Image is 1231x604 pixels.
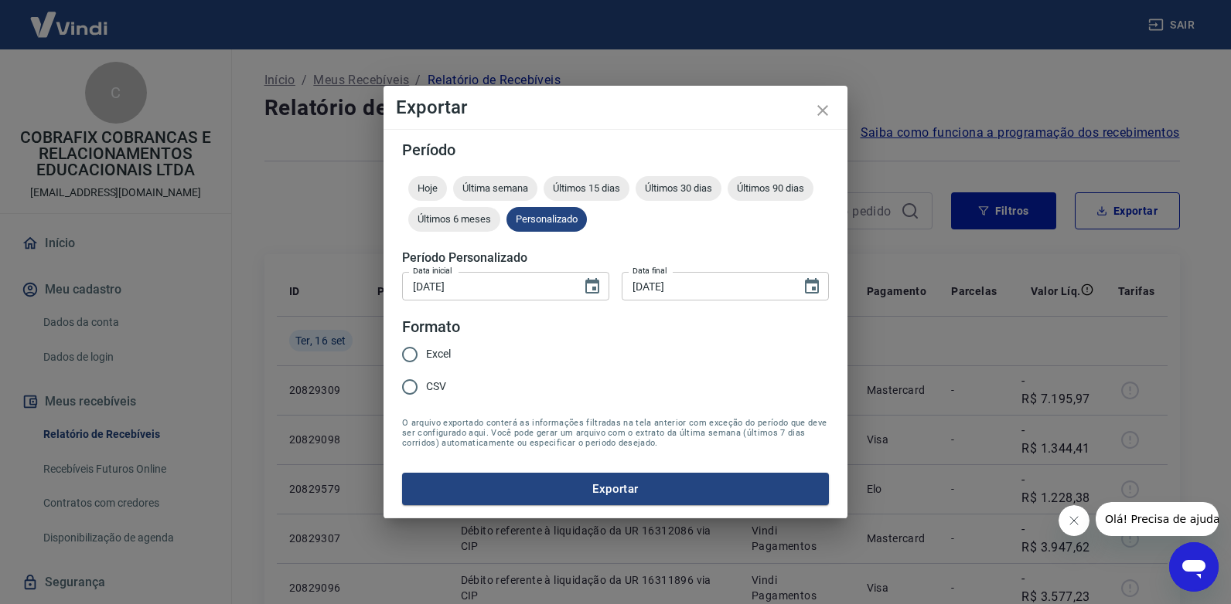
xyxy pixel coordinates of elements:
[413,265,452,277] label: Data inicial
[1096,502,1219,536] iframe: Mensagem da empresa
[408,207,500,232] div: Últimos 6 meses
[506,213,587,225] span: Personalizado
[408,182,447,194] span: Hoje
[577,271,608,302] button: Choose date, selected date is 16 de set de 2025
[426,378,446,395] span: CSV
[796,271,827,302] button: Choose date, selected date is 16 de set de 2025
[453,176,537,201] div: Última semana
[506,207,587,232] div: Personalizado
[402,418,829,448] span: O arquivo exportado conterá as informações filtradas na tela anterior com exceção do período que ...
[636,182,721,194] span: Últimos 30 dias
[408,176,447,201] div: Hoje
[9,11,130,23] span: Olá! Precisa de ajuda?
[1169,542,1219,592] iframe: Botão para abrir a janela de mensagens
[426,346,451,362] span: Excel
[408,213,500,225] span: Últimos 6 meses
[402,142,829,158] h5: Período
[544,176,629,201] div: Últimos 15 dias
[804,92,841,129] button: close
[633,265,667,277] label: Data final
[728,176,813,201] div: Últimos 90 dias
[453,182,537,194] span: Última semana
[402,250,829,266] h5: Período Personalizado
[622,272,790,300] input: DD/MM/YYYY
[396,98,835,117] h4: Exportar
[402,473,829,505] button: Exportar
[402,272,571,300] input: DD/MM/YYYY
[1059,505,1089,536] iframe: Fechar mensagem
[728,182,813,194] span: Últimos 90 dias
[544,182,629,194] span: Últimos 15 dias
[402,316,460,338] legend: Formato
[636,176,721,201] div: Últimos 30 dias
